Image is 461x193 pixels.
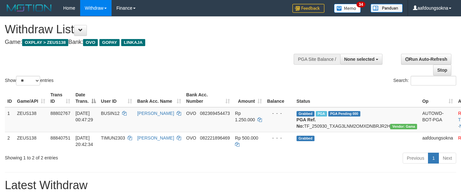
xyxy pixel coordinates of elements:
th: Bank Acc. Name: activate to sort column ascending [135,89,184,107]
th: ID [5,89,14,107]
th: Op: activate to sort column ascending [420,89,456,107]
span: Copy 082369454473 to clipboard [200,111,230,116]
span: OVO [83,39,98,46]
div: - - - [267,110,291,117]
th: Game/API: activate to sort column ascending [14,89,48,107]
span: OXPLAY > ZEUS138 [22,39,68,46]
th: Amount: activate to sort column ascending [232,89,264,107]
span: Rp 500.000 [235,135,258,141]
td: ZEUS138 [14,132,48,150]
span: TIMUN2303 [101,135,125,141]
h1: Withdraw List [5,23,301,36]
img: Button%20Memo.svg [334,4,361,13]
label: Search: [393,76,456,85]
td: ZEUS138 [14,107,48,132]
a: [PERSON_NAME] [137,135,174,141]
span: LINKAJA [121,39,145,46]
span: Grabbed [297,136,314,141]
div: PGA Site Balance / [294,54,340,65]
img: MOTION_logo.png [5,3,54,13]
button: None selected [340,54,383,65]
th: Balance [264,89,294,107]
th: Bank Acc. Number: activate to sort column ascending [184,89,232,107]
select: Showentries [16,76,40,85]
span: 88802767 [50,111,70,116]
span: PGA Pending [328,111,360,117]
span: 34 [356,2,365,7]
th: Date Trans.: activate to sort column descending [73,89,98,107]
div: Showing 1 to 2 of 2 entries [5,152,187,161]
a: Run Auto-Refresh [401,54,451,65]
span: GOPAY [99,39,120,46]
span: OVO [186,135,196,141]
span: None selected [344,57,375,62]
a: Stop [433,65,451,76]
span: Vendor URL: https://trx31.1velocity.biz [390,124,417,129]
a: Next [439,153,456,164]
a: [PERSON_NAME] [137,111,174,116]
input: Search: [411,76,456,85]
span: Copy 082221896469 to clipboard [200,135,230,141]
b: PGA Ref. No: [297,117,316,129]
img: Feedback.jpg [292,4,324,13]
span: Grabbed [297,111,314,117]
a: Previous [403,153,428,164]
span: [DATE] 00:47:29 [75,111,93,122]
td: AUTOWD-BOT-PGA [420,107,456,132]
label: Show entries [5,76,54,85]
h4: Game: Bank: [5,39,301,45]
a: 1 [428,153,439,164]
td: aafdoungsokna [420,132,456,150]
img: panduan.png [371,4,403,12]
span: OVO [186,111,196,116]
th: User ID: activate to sort column ascending [98,89,135,107]
span: Marked by aafsreyleap [316,111,327,117]
div: - - - [267,135,291,141]
h1: Latest Withdraw [5,179,456,192]
span: BUSIN12 [101,111,120,116]
th: Status [294,89,420,107]
span: Rp 1.250.000 [235,111,255,122]
span: 88840751 [50,135,70,141]
span: [DATE] 20:42:34 [75,135,93,147]
td: TF_250930_TXAG3LNM2OMXDNBRJR2H [294,107,420,132]
td: 1 [5,107,14,132]
td: 2 [5,132,14,150]
th: Trans ID: activate to sort column ascending [48,89,73,107]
